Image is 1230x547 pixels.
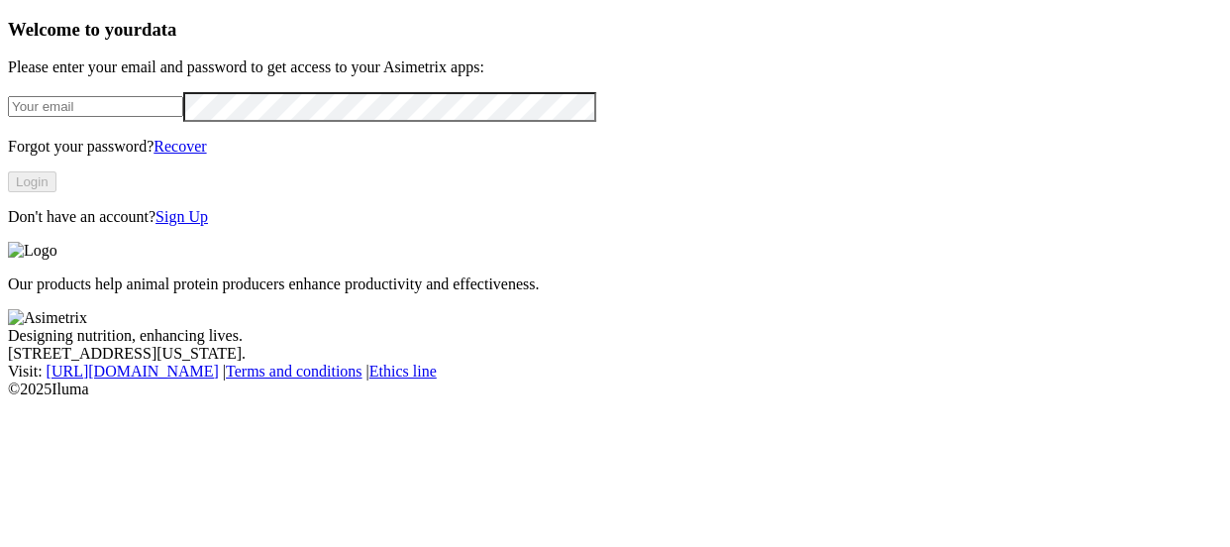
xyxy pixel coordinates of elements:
[8,19,1222,41] h3: Welcome to your
[8,275,1222,293] p: Our products help animal protein producers enhance productivity and effectiveness.
[8,58,1222,76] p: Please enter your email and password to get access to your Asimetrix apps:
[8,242,57,260] img: Logo
[142,19,176,40] span: data
[154,138,206,155] a: Recover
[47,363,219,380] a: [URL][DOMAIN_NAME]
[8,171,56,192] button: Login
[8,363,1222,381] div: Visit : | |
[8,327,1222,345] div: Designing nutrition, enhancing lives.
[369,363,437,380] a: Ethics line
[8,96,183,117] input: Your email
[8,309,87,327] img: Asimetrix
[8,138,1222,156] p: Forgot your password?
[155,208,208,225] a: Sign Up
[8,345,1222,363] div: [STREET_ADDRESS][US_STATE].
[8,381,1222,398] div: © 2025 Iluma
[226,363,362,380] a: Terms and conditions
[8,208,1222,226] p: Don't have an account?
